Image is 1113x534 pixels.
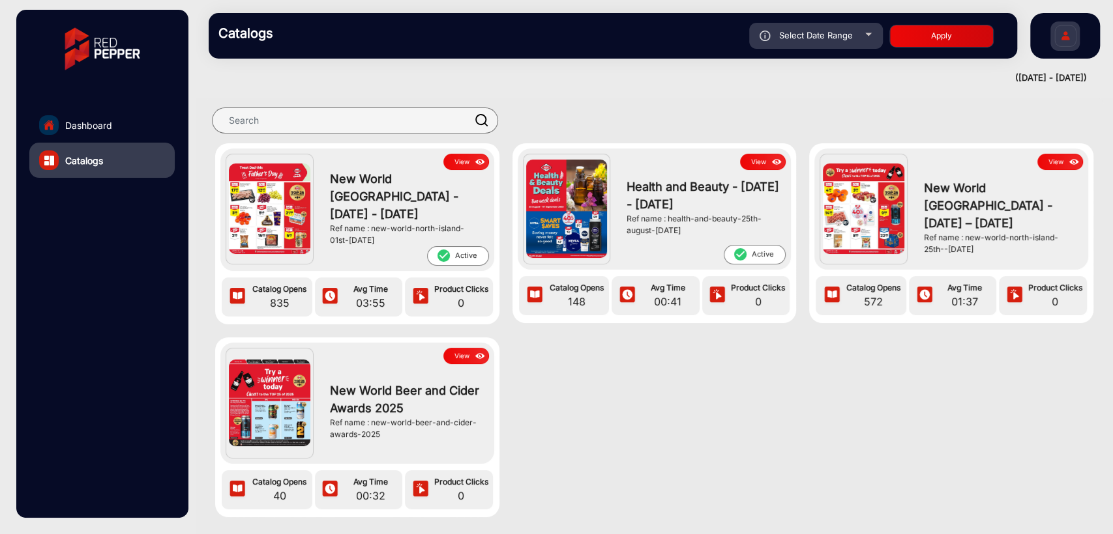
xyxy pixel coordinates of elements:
a: Catalogs [29,143,175,178]
span: 03:55 [342,295,399,311]
img: icon [525,286,544,305]
span: Catalogs [65,154,103,167]
img: prodSearch.svg [475,114,488,126]
img: New World North Island - 25th – 31st August 2025 [823,163,904,254]
span: Catalog Opens [250,283,309,295]
span: Catalog Opens [547,282,606,294]
span: Active [724,245,786,264]
span: Avg Time [640,282,696,294]
img: catalog [44,156,54,165]
img: icon [320,287,340,307]
span: 148 [547,294,606,309]
img: icon [473,349,488,363]
span: Health and Beauty - [DATE] - [DATE] [627,178,779,213]
div: Ref name : new-world-north-island-25th--[DATE] [924,232,1076,255]
h3: Catalogs [218,25,401,41]
img: home [43,119,55,131]
img: Health and Beauty - 25th August - 07th September 2025 [526,160,607,259]
img: icon [228,480,247,499]
span: Catalog Opens [250,476,309,488]
img: icon [411,287,430,307]
span: Product Clicks [1027,282,1084,294]
span: 00:41 [640,294,696,309]
span: Active [427,246,489,266]
span: Avg Time [936,282,993,294]
img: icon [320,480,340,499]
img: icon [707,286,727,305]
img: icon [822,286,842,305]
div: Ref name : health-and-beauty-25th-august-[DATE] [627,213,779,236]
span: 0 [1027,294,1084,309]
span: 835 [250,295,309,311]
span: Avg Time [342,283,399,295]
span: Product Clicks [433,476,490,488]
button: Viewicon [740,154,786,170]
span: Catalog Opens [844,282,903,294]
img: New World North Island - 01st - 07th September 2025 [229,163,310,254]
span: 572 [844,294,903,309]
img: Sign%20Up.svg [1052,15,1079,61]
span: Product Clicks [433,283,490,295]
button: Viewicon [1037,154,1083,170]
span: Dashboard [65,119,112,132]
img: icon [411,480,430,499]
span: 0 [433,295,490,311]
span: 0 [433,488,490,503]
mat-icon: check_circle [733,247,747,262]
span: New World [GEOGRAPHIC_DATA] - [DATE] - [DATE] [330,170,482,223]
span: 01:37 [936,294,993,309]
img: icon [760,31,771,41]
span: 40 [250,488,309,503]
span: New World [GEOGRAPHIC_DATA] - [DATE] – [DATE] [924,179,1076,232]
button: Viewicon [443,154,489,170]
a: Dashboard [29,107,175,143]
img: vmg-logo [55,16,149,81]
img: icon [617,286,637,305]
button: Apply [889,25,994,48]
span: Select Date Range [779,30,853,40]
div: Ref name : new-world-north-island-01st-[DATE] [330,223,482,246]
span: New World Beer and Cider Awards 2025 [330,382,482,417]
img: icon [473,155,488,169]
span: 00:32 [342,488,399,503]
img: icon [1005,286,1024,305]
img: icon [228,287,247,307]
span: 0 [730,294,786,309]
mat-icon: check_circle [436,248,451,263]
button: Viewicon [443,348,489,364]
span: Product Clicks [730,282,786,294]
div: Ref name : new-world-beer-and-cider-awards-2025 [330,417,482,440]
img: New World Beer and Cider Awards 2025 [229,359,310,446]
img: icon [1067,155,1082,169]
input: Search [212,107,498,133]
div: ([DATE] - [DATE]) [196,72,1087,85]
img: icon [769,155,784,169]
span: Avg Time [342,476,399,488]
img: icon [915,286,934,305]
